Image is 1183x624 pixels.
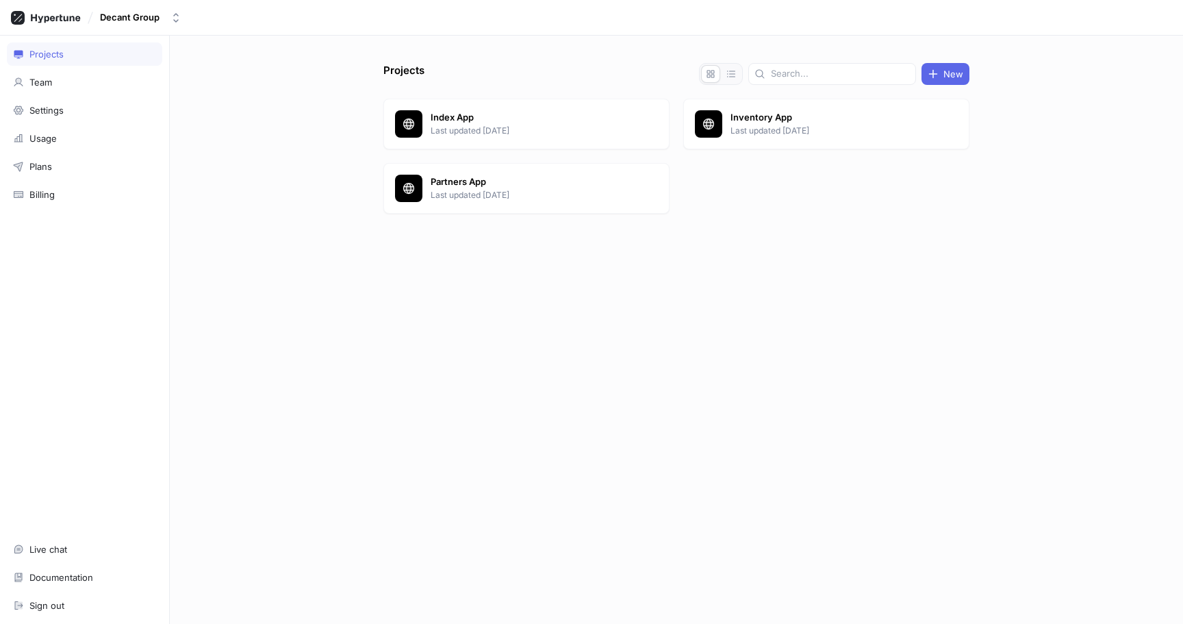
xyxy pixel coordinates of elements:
[29,572,93,583] div: Documentation
[431,189,629,201] p: Last updated [DATE]
[29,77,52,88] div: Team
[29,544,67,555] div: Live chat
[29,161,52,172] div: Plans
[383,63,424,85] p: Projects
[7,127,162,150] a: Usage
[943,70,963,78] span: New
[7,99,162,122] a: Settings
[29,105,64,116] div: Settings
[431,175,629,189] p: Partners App
[29,49,64,60] div: Projects
[7,566,162,589] a: Documentation
[7,71,162,94] a: Team
[730,111,929,125] p: Inventory App
[29,133,57,144] div: Usage
[921,63,969,85] button: New
[100,12,160,23] div: Decant Group
[94,6,187,29] button: Decant Group
[730,125,929,137] p: Last updated [DATE]
[7,155,162,178] a: Plans
[431,111,629,125] p: Index App
[771,67,910,81] input: Search...
[431,125,629,137] p: Last updated [DATE]
[7,183,162,206] a: Billing
[29,189,55,200] div: Billing
[29,600,64,611] div: Sign out
[7,42,162,66] a: Projects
